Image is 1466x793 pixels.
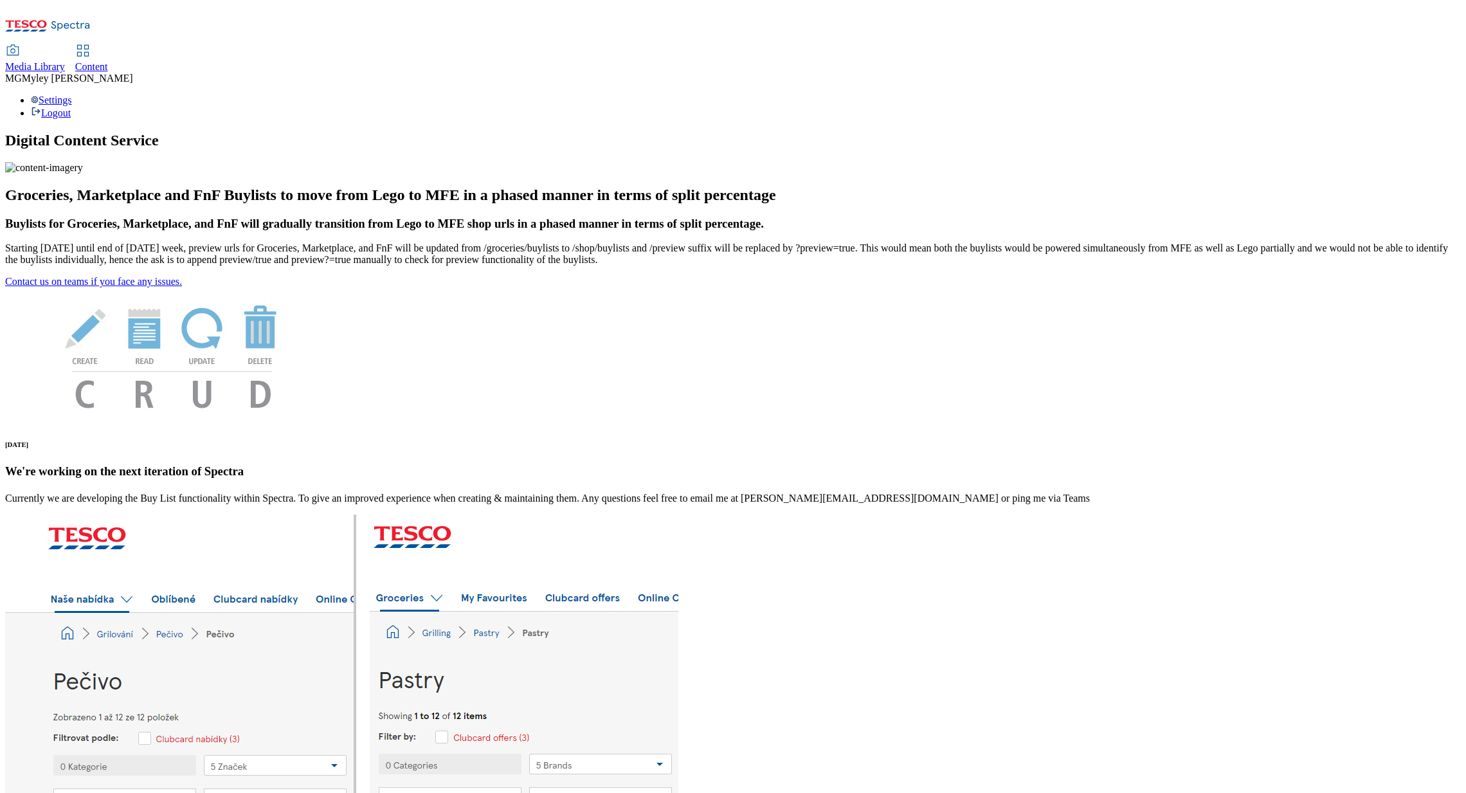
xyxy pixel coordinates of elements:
[5,464,1461,479] h3: We're working on the next iteration of Spectra
[75,46,108,73] a: Content
[5,73,22,84] span: MG
[31,107,71,118] a: Logout
[5,441,1461,448] h6: [DATE]
[22,73,133,84] span: Myley [PERSON_NAME]
[5,132,1461,149] h1: Digital Content Service
[5,276,182,287] a: Contact us on teams if you face any issues.
[5,493,1461,504] p: Currently we are developing the Buy List functionality within Spectra. To give an improved experi...
[5,287,339,422] img: News Image
[5,217,1461,231] h3: Buylists for Groceries, Marketplace, and FnF will gradually transition from Lego to MFE shop urls...
[5,162,83,174] img: content-imagery
[5,61,65,72] span: Media Library
[5,242,1461,266] p: Starting [DATE] until end of [DATE] week, preview urls for Groceries, Marketplace, and FnF will b...
[5,46,65,73] a: Media Library
[31,95,72,105] a: Settings
[5,187,1461,204] h2: Groceries, Marketplace and FnF Buylists to move from Lego to MFE in a phased manner in terms of s...
[75,61,108,72] span: Content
